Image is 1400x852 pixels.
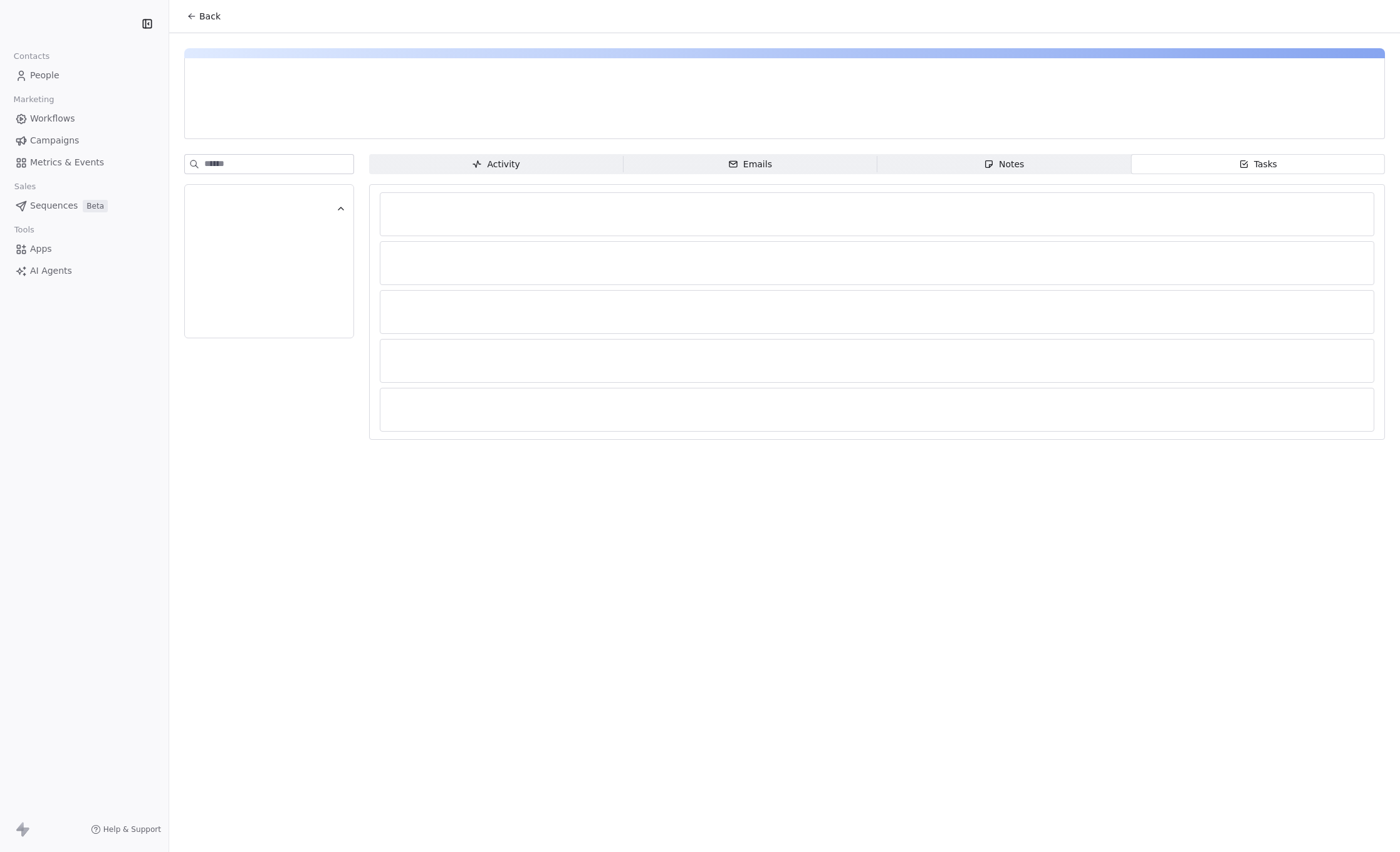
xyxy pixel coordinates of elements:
a: People [10,65,159,86]
span: Campaigns [30,134,79,147]
span: Marketing [8,90,60,109]
span: Workflows [30,112,75,125]
a: Help & Support [91,824,161,834]
span: Back [199,10,221,23]
span: People [30,69,60,82]
a: SequencesBeta [10,195,159,216]
span: Sequences [30,199,78,212]
span: Contacts [8,47,55,66]
span: Sales [9,177,41,196]
div: Activity [472,158,520,171]
a: Apps [10,239,159,259]
a: AI Agents [10,261,159,281]
span: Help & Support [103,824,161,834]
a: Campaigns [10,130,159,151]
span: AI Agents [30,264,72,278]
span: Metrics & Events [30,156,104,169]
span: Tools [9,221,39,239]
a: Metrics & Events [10,152,159,173]
button: Back [179,5,228,28]
span: Apps [30,242,52,256]
div: Notes [984,158,1024,171]
a: Workflows [10,108,159,129]
span: Beta [83,200,108,212]
div: Emails [728,158,772,171]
